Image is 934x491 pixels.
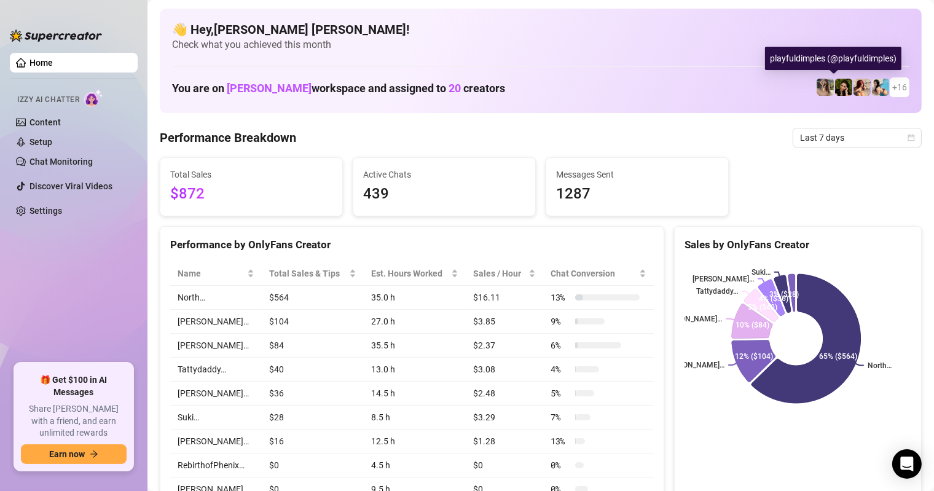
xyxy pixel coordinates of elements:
td: 13.0 h [364,358,466,382]
td: $0 [262,454,363,477]
span: calendar [908,134,915,141]
span: Izzy AI Chatter [17,94,79,106]
text: [PERSON_NAME]… [661,315,723,323]
h4: 👋 Hey, [PERSON_NAME] [PERSON_NAME] ! [172,21,909,38]
td: $564 [262,286,363,310]
span: 0 % [551,458,570,472]
a: Content [29,117,61,127]
img: playfuldimples (@playfuldimples) [835,79,852,96]
td: North… [170,286,262,310]
span: arrow-right [90,450,98,458]
img: North (@northnattfree) [854,79,871,96]
td: Tattydaddy… [170,358,262,382]
td: 35.5 h [364,334,466,358]
h4: Performance Breakdown [160,129,296,146]
td: Suki… [170,406,262,430]
th: Name [170,262,262,286]
td: [PERSON_NAME]… [170,310,262,334]
button: Earn nowarrow-right [21,444,127,464]
td: $3.85 [466,310,543,334]
img: logo-BBDzfeDw.svg [10,29,102,42]
td: 4.5 h [364,454,466,477]
div: Sales by OnlyFans Creator [685,237,911,253]
th: Chat Conversion [543,262,654,286]
span: 5 % [551,387,570,400]
span: Chat Conversion [551,267,637,280]
h1: You are on workspace and assigned to creators [172,82,505,95]
span: Messages Sent [556,168,718,181]
td: $0 [466,454,543,477]
text: Suki… [752,268,771,277]
span: Total Sales [170,168,332,181]
td: $2.48 [466,382,543,406]
a: Setup [29,137,52,147]
span: Share [PERSON_NAME] with a friend, and earn unlimited rewards [21,403,127,439]
td: $2.37 [466,334,543,358]
text: [PERSON_NAME]… [664,361,725,369]
td: $36 [262,382,363,406]
img: North (@northnattvip) [872,79,889,96]
text: North… [868,361,892,370]
div: playfuldimples (@playfuldimples) [765,47,901,70]
span: 9 % [551,315,570,328]
td: 27.0 h [364,310,466,334]
span: 🎁 Get $100 in AI Messages [21,374,127,398]
td: 35.0 h [364,286,466,310]
th: Sales / Hour [466,262,543,286]
td: 8.5 h [364,406,466,430]
div: Open Intercom Messenger [892,449,922,479]
td: [PERSON_NAME]… [170,430,262,454]
span: Check what you achieved this month [172,38,909,52]
td: [PERSON_NAME]… [170,382,262,406]
td: 12.5 h [364,430,466,454]
span: 13 % [551,291,570,304]
td: $28 [262,406,363,430]
td: $16.11 [466,286,543,310]
span: 4 % [551,363,570,376]
img: emilylou (@emilyylouu) [817,79,834,96]
span: Earn now [49,449,85,459]
span: $872 [170,183,332,206]
td: $3.29 [466,406,543,430]
td: $16 [262,430,363,454]
span: Last 7 days [800,128,914,147]
span: 7 % [551,410,570,424]
span: + 16 [892,81,907,94]
span: 13 % [551,434,570,448]
a: Chat Monitoring [29,157,93,167]
td: $84 [262,334,363,358]
td: RebirthofPhenix… [170,454,262,477]
img: AI Chatter [84,89,103,107]
td: $104 [262,310,363,334]
td: $1.28 [466,430,543,454]
a: Home [29,58,53,68]
td: $40 [262,358,363,382]
span: Total Sales & Tips [269,267,346,280]
span: 1287 [556,183,718,206]
div: Performance by OnlyFans Creator [170,237,654,253]
span: Sales / Hour [473,267,526,280]
text: Tattydaddy… [697,287,739,296]
span: 439 [363,183,525,206]
text: [PERSON_NAME]… [693,275,755,283]
a: Discover Viral Videos [29,181,112,191]
div: Est. Hours Worked [371,267,449,280]
span: Active Chats [363,168,525,181]
th: Total Sales & Tips [262,262,363,286]
span: Name [178,267,245,280]
td: $3.08 [466,358,543,382]
span: 20 [449,82,461,95]
span: 6 % [551,339,570,352]
a: Settings [29,206,62,216]
td: [PERSON_NAME]… [170,334,262,358]
td: 14.5 h [364,382,466,406]
span: [PERSON_NAME] [227,82,312,95]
